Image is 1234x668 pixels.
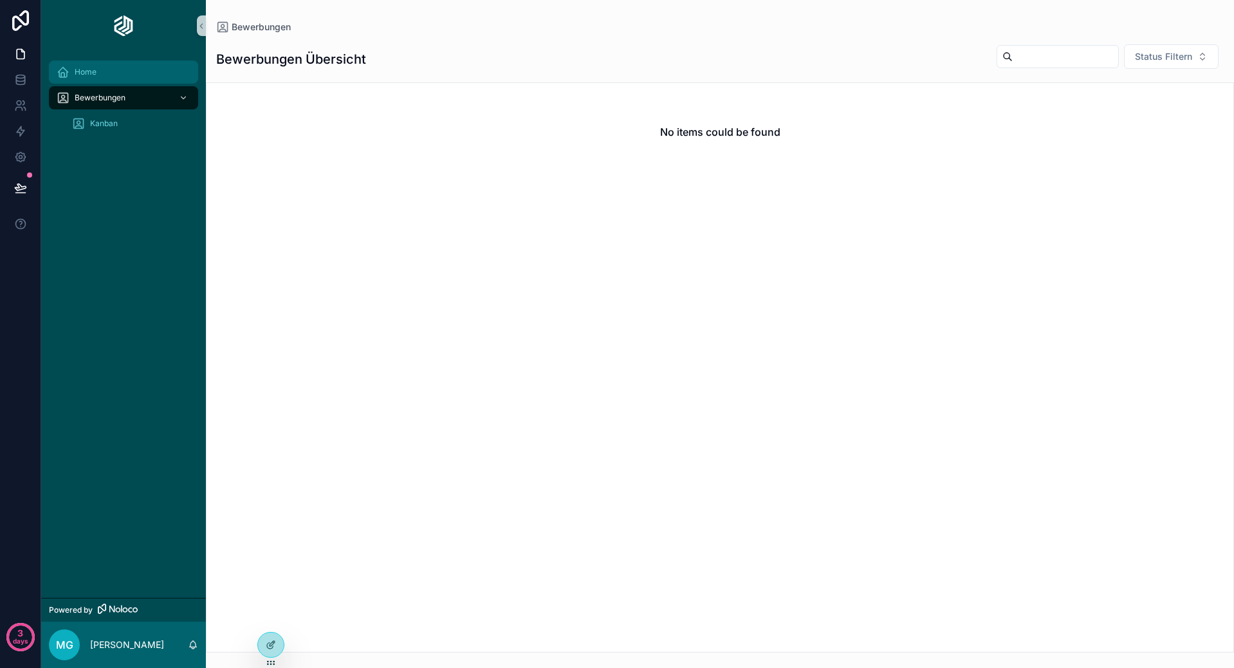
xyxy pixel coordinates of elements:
[49,605,93,615] span: Powered by
[56,637,73,653] span: MG
[49,86,198,109] a: Bewerbungen
[41,51,206,152] div: scrollable content
[75,67,97,77] span: Home
[216,21,291,33] a: Bewerbungen
[1124,44,1219,69] button: Select Button
[75,93,125,103] span: Bewerbungen
[216,50,366,68] h1: Bewerbungen Übersicht
[64,112,198,135] a: Kanban
[660,124,780,140] h2: No items could be found
[13,632,28,650] p: days
[1135,50,1192,63] span: Status Filtern
[90,638,164,651] p: [PERSON_NAME]
[17,627,23,640] p: 3
[49,60,198,84] a: Home
[41,598,206,622] a: Powered by
[232,21,291,33] span: Bewerbungen
[90,118,118,129] span: Kanban
[113,15,134,36] img: App logo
